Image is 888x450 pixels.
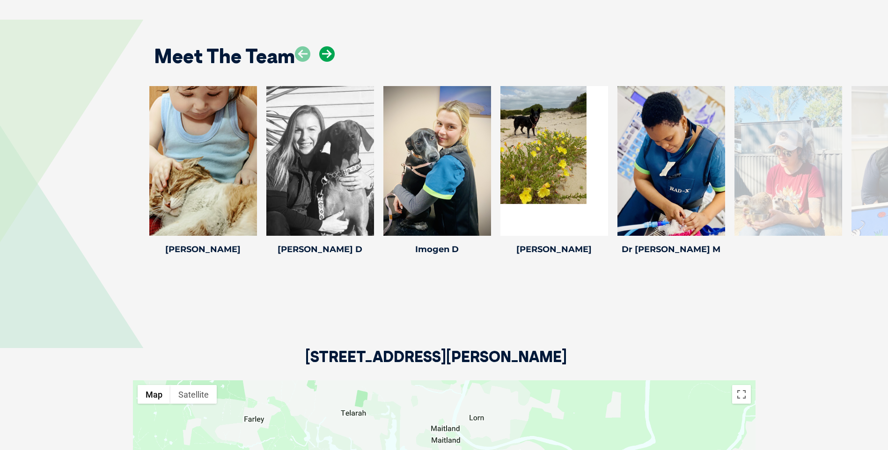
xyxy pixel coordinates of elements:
[266,245,374,254] h4: [PERSON_NAME] D
[383,245,491,254] h4: Imogen D
[500,245,608,254] h4: [PERSON_NAME]
[170,385,217,404] button: Show satellite imagery
[138,385,170,404] button: Show street map
[732,385,751,404] button: Toggle fullscreen view
[617,245,725,254] h4: Dr [PERSON_NAME] M
[149,245,257,254] h4: [PERSON_NAME]
[154,46,295,66] h2: Meet The Team
[305,349,567,380] h2: [STREET_ADDRESS][PERSON_NAME]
